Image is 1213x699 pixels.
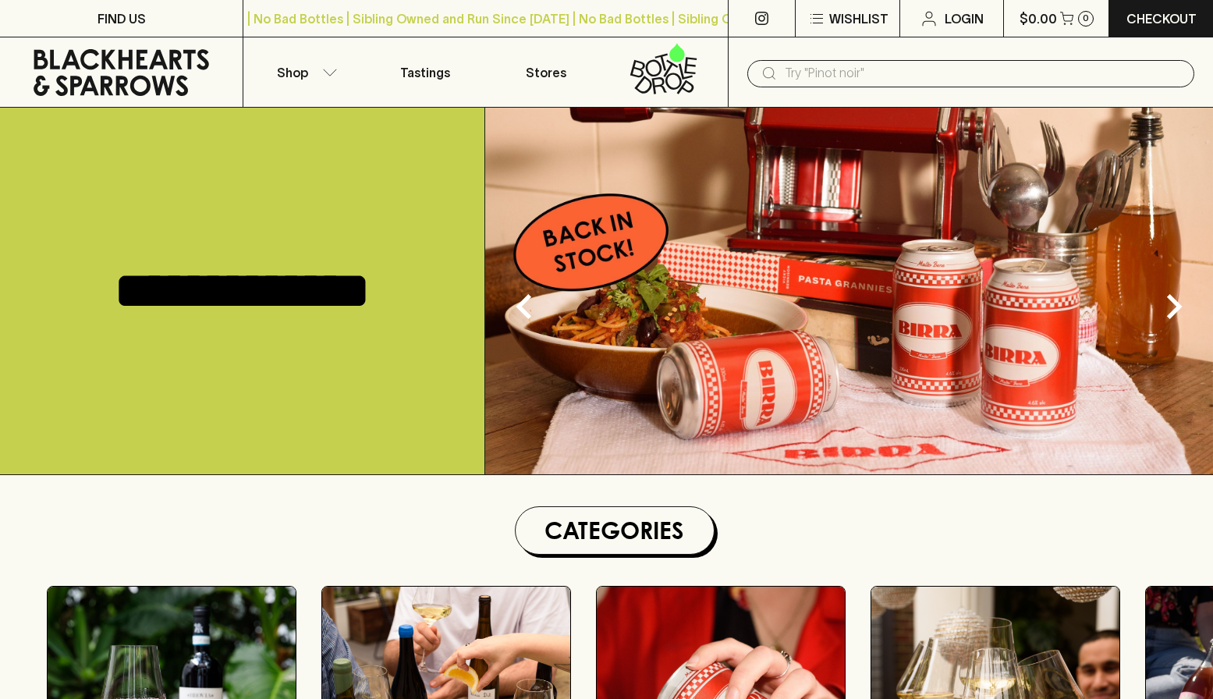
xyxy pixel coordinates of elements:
p: FIND US [98,9,146,28]
img: optimise [485,108,1213,474]
p: Tastings [400,63,450,82]
a: Stores [486,37,607,107]
button: Next [1143,275,1205,338]
button: Previous [493,275,555,338]
p: Wishlist [829,9,888,28]
p: Login [945,9,984,28]
p: $0.00 [1020,9,1057,28]
p: Shop [277,63,308,82]
button: Shop [243,37,364,107]
p: Checkout [1126,9,1197,28]
a: Tastings [364,37,485,107]
p: 0 [1083,14,1089,23]
p: Stores [526,63,566,82]
h1: Categories [522,513,708,548]
input: Try "Pinot noir" [785,61,1182,86]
